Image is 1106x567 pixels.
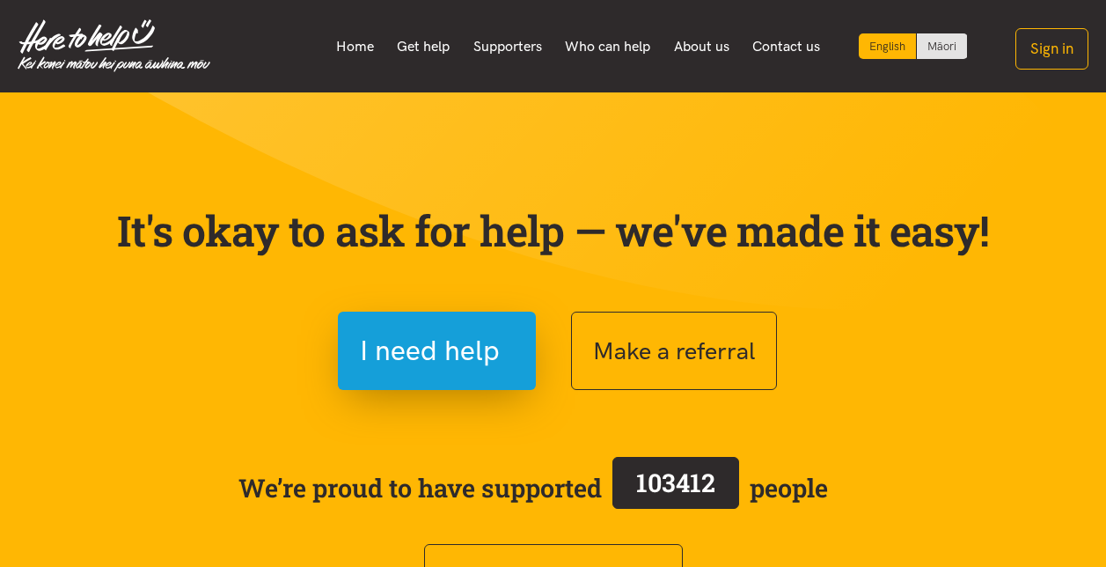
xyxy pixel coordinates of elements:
span: I need help [360,328,500,373]
a: Home [324,28,385,65]
a: About us [663,28,742,65]
a: Contact us [741,28,832,65]
div: Current language [859,33,917,59]
a: Who can help [553,28,663,65]
span: We’re proud to have supported people [238,453,828,522]
a: Switch to Te Reo Māori [917,33,967,59]
a: Supporters [461,28,553,65]
button: I need help [338,312,536,390]
button: Sign in [1015,28,1088,70]
a: 103412 [602,453,750,522]
a: Get help [385,28,462,65]
span: 103412 [636,466,715,499]
p: It's okay to ask for help — we've made it easy! [114,205,993,256]
div: Language toggle [859,33,968,59]
img: Home [18,19,210,72]
button: Make a referral [571,312,777,390]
